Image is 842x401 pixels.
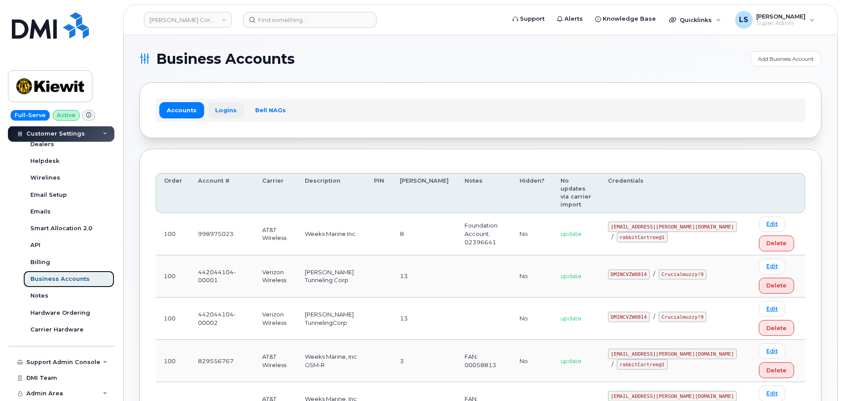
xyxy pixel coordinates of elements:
a: Edit [759,343,785,359]
code: DMINCVZW0814 [608,269,650,280]
td: Weeks Marine Inc [297,213,366,255]
th: [PERSON_NAME] [392,173,457,213]
td: 442044104-00001 [190,255,254,298]
a: Accounts [159,102,204,118]
button: Delete [759,362,794,378]
td: 829556767 [190,340,254,382]
td: FAN: 00058813 [457,340,512,382]
code: rabbitCartree@1 [617,359,668,370]
code: [EMAIL_ADDRESS][PERSON_NAME][DOMAIN_NAME] [608,221,737,232]
a: Edit [759,386,785,401]
span: update [560,315,582,322]
th: PIN [366,173,392,213]
td: Verizon Wireless [254,298,297,340]
th: Hidden? [512,173,553,213]
td: No [512,298,553,340]
td: Weeks Marine, Inc GSM-R [297,340,366,382]
td: 100 [156,213,190,255]
span: update [560,357,582,364]
td: 998975023 [190,213,254,255]
td: [PERSON_NAME] Tunneling Corp [297,255,366,298]
th: Account # [190,173,254,213]
td: AT&T Wireless [254,213,297,255]
td: No [512,255,553,298]
td: 442044104-00002 [190,298,254,340]
td: [PERSON_NAME] TunnelingCorp [297,298,366,340]
a: Add Business Account [750,51,821,66]
a: Bell NAGs [248,102,293,118]
td: No [512,340,553,382]
th: Order [156,173,190,213]
code: rabbitCartree@1 [617,232,668,243]
iframe: Messenger Launcher [804,363,835,394]
span: Delete [766,324,787,332]
th: Notes [457,173,512,213]
a: Edit [759,259,785,274]
a: Edit [759,217,785,232]
a: Edit [759,301,785,316]
code: [EMAIL_ADDRESS][PERSON_NAME][DOMAIN_NAME] [608,349,737,359]
button: Delete [759,235,794,251]
code: DMINCVZW0814 [608,312,650,322]
span: / [611,233,613,240]
code: Crucialmuzzy!9 [659,312,707,322]
td: 100 [156,255,190,298]
a: Logins [208,102,244,118]
td: 100 [156,298,190,340]
td: 3 [392,340,457,382]
span: / [653,270,655,277]
td: Foundation Account: 02396641 [457,213,512,255]
code: Crucialmuzzy!9 [659,269,707,280]
td: AT&T Wireless [254,340,297,382]
span: Delete [766,281,787,290]
th: Carrier [254,173,297,213]
td: 13 [392,298,457,340]
button: Delete [759,278,794,294]
span: update [560,272,582,280]
span: / [611,361,613,368]
button: Delete [759,320,794,336]
span: update [560,230,582,237]
span: Delete [766,366,787,375]
span: / [653,313,655,320]
td: No [512,213,553,255]
span: Delete [766,239,787,247]
th: No updates via carrier import [553,173,600,213]
td: 8 [392,213,457,255]
span: Business Accounts [156,52,295,66]
td: 100 [156,340,190,382]
th: Credentials [600,173,751,213]
td: 13 [392,255,457,298]
td: Verizon Wireless [254,255,297,298]
th: Description [297,173,366,213]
